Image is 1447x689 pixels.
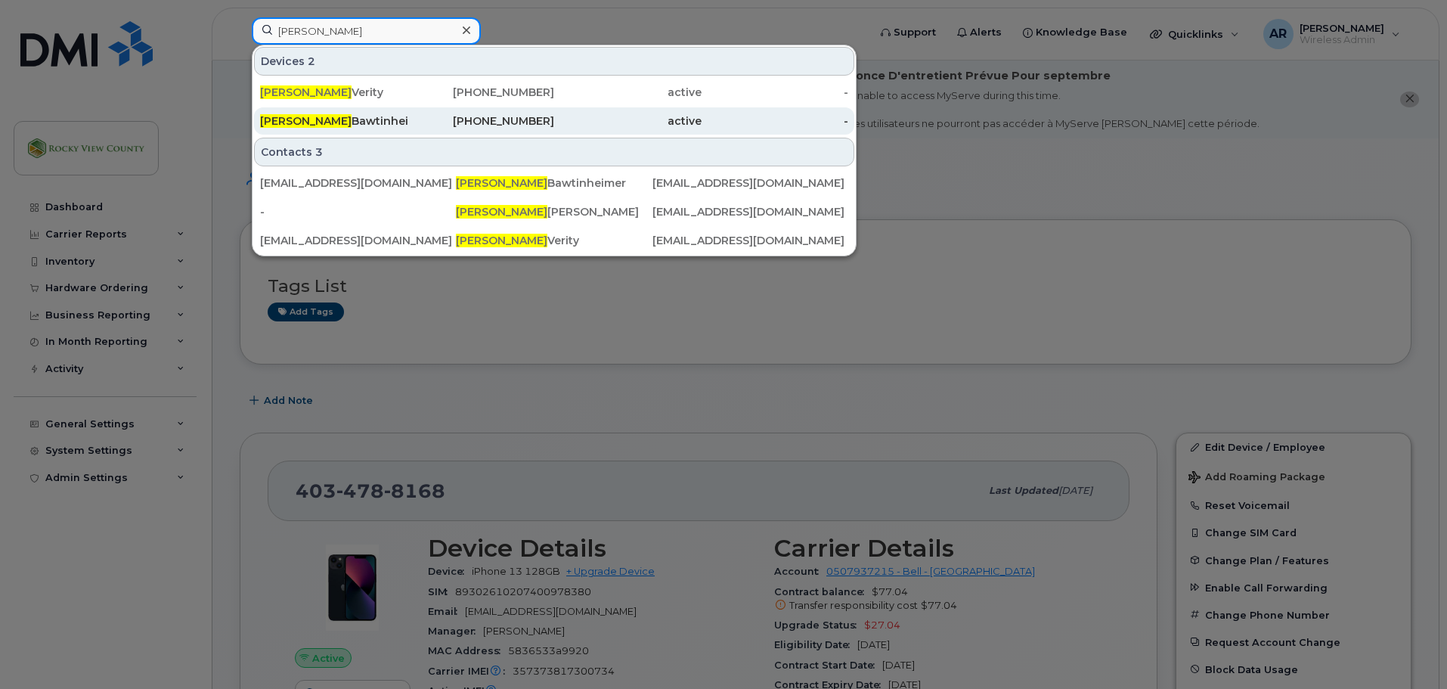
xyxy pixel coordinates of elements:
a: [PERSON_NAME]Bawtinheimer[PHONE_NUMBER]active- [254,107,854,135]
div: [EMAIL_ADDRESS][DOMAIN_NAME] [260,175,456,191]
span: [PERSON_NAME] [260,85,352,99]
a: -[PERSON_NAME][PERSON_NAME][EMAIL_ADDRESS][DOMAIN_NAME] [254,198,854,225]
div: [EMAIL_ADDRESS][DOMAIN_NAME] [260,233,456,248]
div: active [554,113,702,129]
div: - [702,113,849,129]
div: - [702,85,849,100]
div: Bawtinheimer [456,175,652,191]
div: [EMAIL_ADDRESS][DOMAIN_NAME] [652,204,848,219]
div: Verity [456,233,652,248]
span: [PERSON_NAME] [456,234,547,247]
div: active [554,85,702,100]
div: [PHONE_NUMBER] [407,85,555,100]
div: Devices [254,47,854,76]
div: - [260,204,456,219]
div: [EMAIL_ADDRESS][DOMAIN_NAME] [652,175,848,191]
a: [EMAIL_ADDRESS][DOMAIN_NAME][PERSON_NAME]Verity[EMAIL_ADDRESS][DOMAIN_NAME] [254,227,854,254]
span: 2 [308,54,315,69]
iframe: Messenger Launcher [1381,623,1436,678]
span: [PERSON_NAME] [456,205,547,219]
div: Contacts [254,138,854,166]
div: Bawtinheimer [260,113,407,129]
div: [PERSON_NAME] [456,204,652,219]
div: Verity [260,85,407,100]
span: 3 [315,144,323,160]
span: [PERSON_NAME] [456,176,547,190]
span: [PERSON_NAME] [260,114,352,128]
a: [EMAIL_ADDRESS][DOMAIN_NAME][PERSON_NAME]Bawtinheimer[EMAIL_ADDRESS][DOMAIN_NAME] [254,169,854,197]
div: [PHONE_NUMBER] [407,113,555,129]
div: [EMAIL_ADDRESS][DOMAIN_NAME] [652,233,848,248]
a: [PERSON_NAME]Verity[PHONE_NUMBER]active- [254,79,854,106]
